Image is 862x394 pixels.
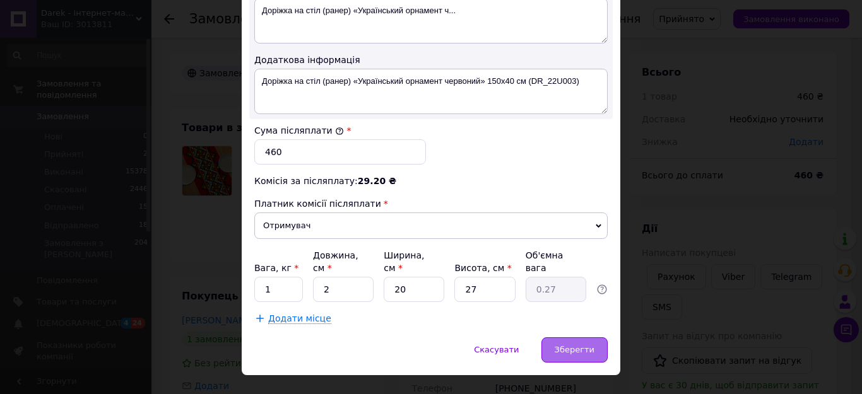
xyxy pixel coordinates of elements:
[254,175,608,187] div: Комісія за післяплату:
[526,249,586,274] div: Об'ємна вага
[254,212,608,239] span: Отримувач
[254,54,608,66] div: Додаткова інформація
[384,250,424,273] label: Ширина, см
[254,69,608,114] textarea: Доріжка на стіл (ранер) «Український орнамент червоний» 150х40 см (DR_22U003)
[454,263,511,273] label: Висота, см
[474,345,519,354] span: Скасувати
[313,250,358,273] label: Довжина, см
[358,176,396,186] span: 29.20 ₴
[268,313,331,324] span: Додати місце
[254,125,344,136] label: Сума післяплати
[254,263,298,273] label: Вага, кг
[555,345,594,354] span: Зберегти
[254,199,381,209] span: Платник комісії післяплати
